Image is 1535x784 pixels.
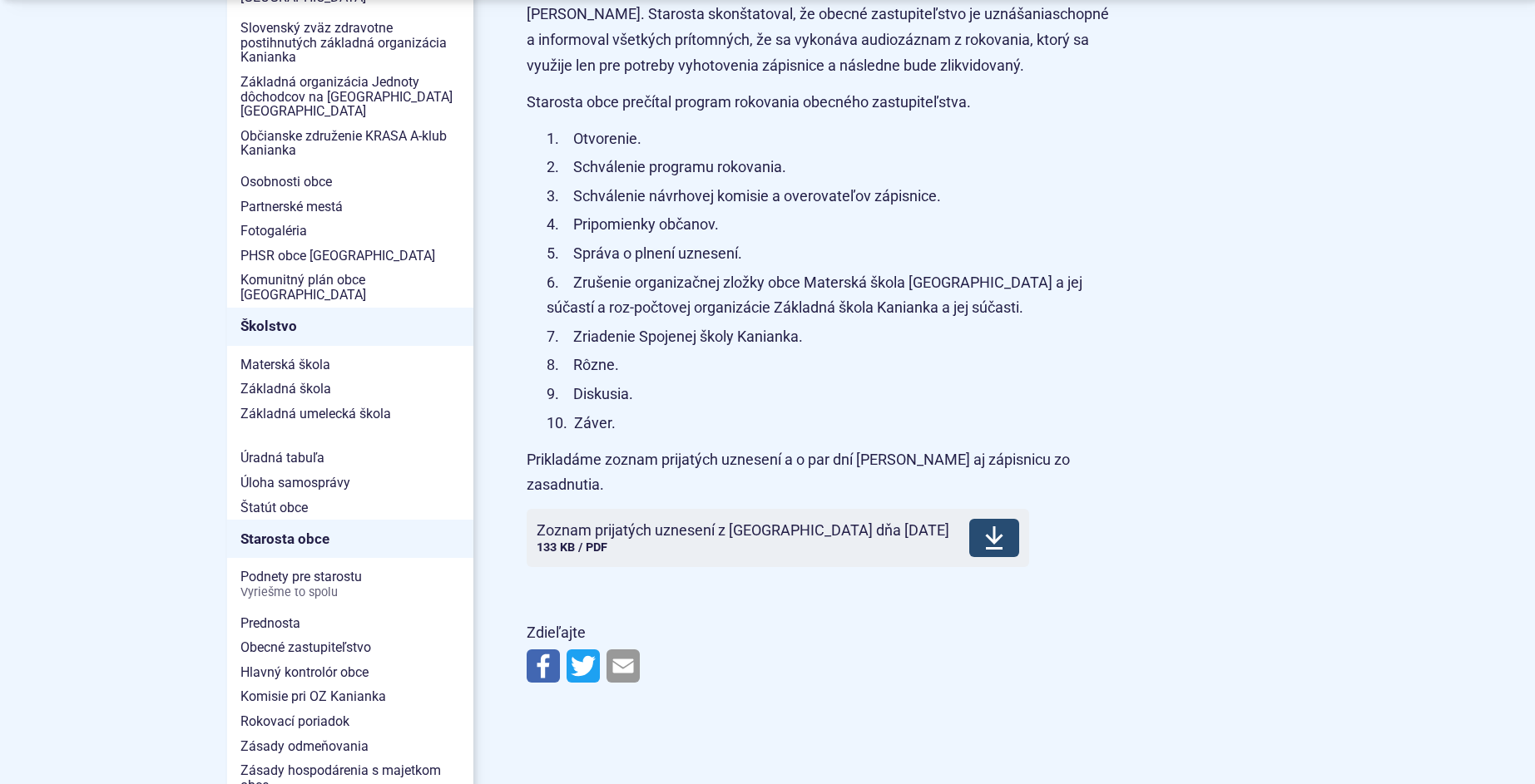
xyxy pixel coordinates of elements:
[227,611,473,636] a: Prednosta
[240,268,460,307] span: Komunitný plán obce [GEOGRAPHIC_DATA]
[240,734,460,759] span: Zásady odmeňovania
[240,170,460,195] span: Osobnosti obce
[547,212,1117,238] li: Pripomienky občanov.
[527,509,1029,567] a: Zoznam prijatých uznesení z [GEOGRAPHIC_DATA] dňa [DATE]133 KB / PDF
[227,684,473,709] a: Komisie pri OZ Kanianka
[227,471,473,496] a: Úloha samosprávy
[227,268,473,307] a: Komunitný plán obce [GEOGRAPHIC_DATA]
[537,540,607,555] span: 133 KB / PDF
[227,170,473,195] a: Osobnosti obce
[227,635,473,660] a: Obecné zastupiteľstvo
[240,526,460,552] span: Starosta obce
[227,734,473,759] a: Zásady odmeňovania
[227,124,473,163] a: Občianske združenie KRASA A-klub Kanianka
[240,377,460,402] span: Základná škola
[227,446,473,471] a: Úradná tabuľa
[240,565,460,604] span: Podnety pre starostu
[547,126,1117,152] li: Otvorenie.
[547,353,1117,378] li: Rôzne.
[547,155,1117,180] li: Schválenie programu rokovania.
[227,377,473,402] a: Základná škola
[240,402,460,427] span: Základná umelecká škola
[227,520,473,558] a: Starosta obce
[240,244,460,269] span: PHSR obce [GEOGRAPHIC_DATA]
[240,219,460,244] span: Fotogaléria
[567,649,600,683] img: Zdieľať na Twitteri
[240,313,460,339] span: Školstvo
[227,70,473,124] a: Základná organizácia Jednoty dôchodcov na [GEOGRAPHIC_DATA] [GEOGRAPHIC_DATA]
[240,684,460,709] span: Komisie pri OZ Kanianka
[240,586,460,599] span: Vyriešme to spolu
[227,244,473,269] a: PHSR obce [GEOGRAPHIC_DATA]
[227,219,473,244] a: Fotogaléria
[227,308,473,346] a: Školstvo
[240,70,460,124] span: Základná organizácia Jednoty dôchodcov na [GEOGRAPHIC_DATA] [GEOGRAPHIC_DATA]
[227,660,473,685] a: Hlavný kontrolór obce
[527,90,1117,116] p: Starosta obce prečítal program rokovania obecného zastupiteľstva.
[240,471,460,496] span: Úloha samosprávy
[607,649,640,683] img: Zdieľať e-mailom
[547,382,1117,407] li: Diskusia.
[240,660,460,685] span: Hlavný kontrolór obce
[240,16,460,70] span: Slovenský zväz zdravotne postihnutých základná organizácia Kanianka
[240,709,460,734] span: Rokovací poriadok
[240,353,460,377] span: Materská škola
[240,195,460,219] span: Partnerské mestá
[227,496,473,520] a: Štatút obce
[227,195,473,219] a: Partnerské mestá
[547,411,1117,436] li: Záver.
[227,565,473,604] a: Podnety pre starostuVyriešme to spolu
[240,496,460,520] span: Štatút obce
[240,611,460,636] span: Prednosta
[227,16,473,70] a: Slovenský zväz zdravotne postihnutých základná organizácia Kanianka
[240,446,460,471] span: Úradná tabuľa
[547,241,1117,267] li: Správa o plnení uznesení.
[227,402,473,427] a: Základná umelecká škola
[227,353,473,377] a: Materská škola
[240,635,460,660] span: Obecné zastupiteľstvo
[547,270,1117,321] li: Zrušenie organizačnej zložky obce Materská škola [GEOGRAPHIC_DATA] a jej súčastí a roz-počtovej o...
[537,522,949,539] span: Zoznam prijatých uznesení z [GEOGRAPHIC_DATA] dňa [DATE]
[547,324,1117,350] li: Zriadenie Spojenej školy Kanianka.
[240,124,460,163] span: Občianske združenie KRASA A-klub Kanianka
[527,447,1117,498] p: Prikladáme zoznam prijatých uznesení a o par dní [PERSON_NAME] aj zápisnicu zo zasadnutia.
[547,184,1117,210] li: Schválenie návrhovej komisie a overovateľov zápisnice.
[527,649,560,683] img: Zdieľať na Facebooku
[227,709,473,734] a: Rokovací poriadok
[527,620,1117,646] p: Zdieľajte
